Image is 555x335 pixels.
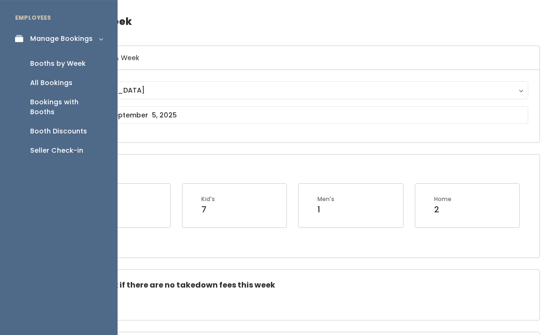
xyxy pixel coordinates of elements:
[48,46,539,70] h6: Select Location & Week
[317,195,334,203] div: Men's
[60,281,528,289] h5: Check this box if there are no takedown fees this week
[60,106,528,124] input: August 30 - September 5, 2025
[30,59,86,69] div: Booths by Week
[201,195,215,203] div: Kid's
[30,146,83,156] div: Seller Check-in
[30,34,93,44] div: Manage Bookings
[434,203,452,216] div: 2
[30,97,103,117] div: Bookings with Booths
[201,203,215,216] div: 7
[60,81,528,99] button: [GEOGRAPHIC_DATA]
[48,8,540,34] h4: Booths by Week
[317,203,334,216] div: 1
[30,126,87,136] div: Booth Discounts
[69,85,519,95] div: [GEOGRAPHIC_DATA]
[434,195,452,203] div: Home
[30,78,72,88] div: All Bookings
